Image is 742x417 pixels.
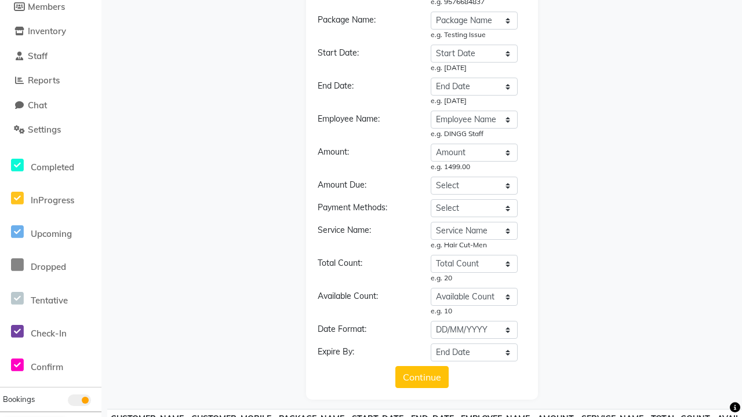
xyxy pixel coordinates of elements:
div: Amount Due: [309,179,422,195]
div: End Date: [309,80,422,106]
div: Start Date: [309,47,422,73]
div: e.g. [DATE] [431,63,518,73]
span: Upcoming [31,228,72,239]
span: Confirm [31,361,63,372]
div: Total Count: [309,257,422,283]
div: e.g. Hair Cut-Men [431,240,518,250]
div: Package Name: [309,14,422,40]
span: Chat [28,100,47,111]
div: Employee Name: [309,113,422,139]
span: Settings [28,124,61,135]
span: Check-In [31,328,67,339]
span: Members [28,1,65,12]
span: Inventory [28,25,66,36]
a: Members [3,1,99,14]
div: e.g. Testing Issue [431,30,518,40]
a: Reports [3,74,99,87]
span: Bookings [3,394,35,404]
a: Staff [3,50,99,63]
button: Continue [395,366,449,388]
span: Dropped [31,261,66,272]
div: Amount: [309,146,422,172]
span: Completed [31,162,74,173]
div: e.g. DINGG Staff [431,129,518,139]
div: e.g. 10 [431,306,518,316]
div: Service Name: [309,224,422,250]
span: Tentative [31,295,68,306]
div: e.g. 1499.00 [431,162,518,172]
a: Chat [3,99,99,112]
a: Settings [3,123,99,137]
span: Staff [28,50,48,61]
span: InProgress [31,195,74,206]
a: Inventory [3,25,99,38]
div: Date Format: [309,323,422,339]
div: Payment Methods: [309,202,422,217]
span: Reports [28,75,60,86]
div: Expire By: [309,346,422,361]
div: e.g. [DATE] [431,96,518,106]
div: Available Count: [309,290,422,316]
div: e.g. 20 [431,273,518,283]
